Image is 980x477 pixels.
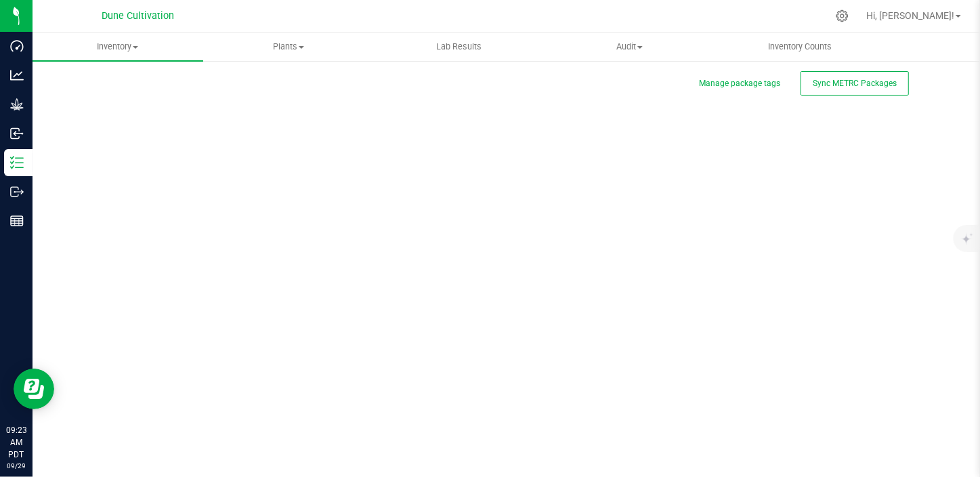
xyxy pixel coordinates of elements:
[203,33,374,61] a: Plants
[544,33,715,61] a: Audit
[10,98,24,111] inline-svg: Grow
[866,10,954,21] span: Hi, [PERSON_NAME]!
[545,41,714,53] span: Audit
[374,33,545,61] a: Lab Results
[834,9,851,22] div: Manage settings
[10,39,24,53] inline-svg: Dashboard
[33,41,203,53] span: Inventory
[10,156,24,169] inline-svg: Inventory
[10,185,24,199] inline-svg: Outbound
[6,461,26,471] p: 09/29
[801,71,909,96] button: Sync METRC Packages
[204,41,373,53] span: Plants
[418,41,500,53] span: Lab Results
[102,10,175,22] span: Dune Cultivation
[750,41,850,53] span: Inventory Counts
[10,127,24,140] inline-svg: Inbound
[715,33,885,61] a: Inventory Counts
[14,369,54,409] iframe: Resource center
[33,33,203,61] a: Inventory
[10,68,24,82] inline-svg: Analytics
[699,78,780,89] button: Manage package tags
[6,424,26,461] p: 09:23 AM PDT
[813,79,897,88] span: Sync METRC Packages
[10,214,24,228] inline-svg: Reports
